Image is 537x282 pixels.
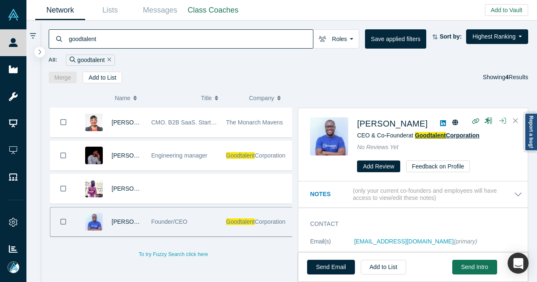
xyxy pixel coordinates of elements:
[483,72,528,83] div: Showing
[105,55,111,65] button: Remove Filter
[68,29,313,49] input: Search by name, title, company, summary, expertise, investment criteria or topics of focus
[83,72,122,83] button: Add to List
[440,33,462,40] strong: Sort by:
[249,89,289,107] button: Company
[506,74,528,80] span: Results
[357,119,428,128] a: [PERSON_NAME]
[8,261,19,273] img: Mia Scott's Account
[85,180,103,197] img: Charles Azode's Profile Image
[310,220,511,228] h3: Contact
[353,187,514,202] p: (only your current co-founders and employees will have access to view/edit these notes)
[151,218,187,225] span: Founder/CEO
[49,72,77,83] button: Merge
[112,152,160,159] a: [PERSON_NAME]
[524,113,537,151] a: Report a bug!
[310,117,348,155] img: Jimmy Braimah's Profile Image
[255,152,285,159] span: Corporation
[361,260,406,274] button: Add to List
[85,114,103,131] img: Sonya Pelia's Profile Image
[115,89,192,107] button: Name
[406,160,470,172] button: Feedback on Profile
[66,54,115,66] div: goodtalent
[50,141,76,170] button: Bookmark
[8,9,19,21] img: Alchemist Vault Logo
[85,147,103,164] img: Obinna Okafor's Profile Image
[226,152,255,159] span: Goodtalent
[506,74,509,80] strong: 4
[85,0,135,20] a: Lists
[415,132,446,139] span: Goodtalent
[357,144,399,150] span: No Reviews Yet
[452,260,497,274] button: Send Intro
[255,218,285,225] span: Corporation
[133,249,214,260] button: To try Fuzzy Search click here
[307,260,355,274] a: Send Email
[357,132,480,139] span: CEO & Co-Founder at
[310,187,522,202] button: Notes (only your current co-founders and employees will have access to view/edit these notes)
[185,0,241,20] a: Class Coaches
[354,238,454,245] a: [EMAIL_ADDRESS][DOMAIN_NAME]
[365,29,426,49] button: Save applied filters
[466,29,528,44] button: Highest Ranking
[509,114,522,128] button: Close
[112,218,160,225] a: [PERSON_NAME]
[415,132,480,139] a: GoodtalentCorporation
[454,238,477,245] span: (primary)
[135,0,185,20] a: Messages
[310,190,351,199] h3: Notes
[151,152,207,159] span: Engineering manager
[151,119,425,126] span: CMO. B2B SaaS. Startup Advisor. Non-Profit Leader. TEDx Speaker. Founding LP at How Women Invest.
[35,0,85,20] a: Network
[249,89,274,107] span: Company
[226,218,255,225] span: Goodtalent
[485,4,528,16] button: Add to Vault
[201,89,212,107] span: Title
[50,108,76,137] button: Bookmark
[226,119,283,126] span: The Monarch Mavens
[50,207,76,236] button: Bookmark
[112,119,160,126] a: [PERSON_NAME]
[310,237,354,255] dt: Email(s)
[201,89,240,107] button: Title
[115,89,130,107] span: Name
[85,213,103,230] img: Jimmy Braimah's Profile Image
[49,56,57,64] span: All:
[313,29,359,49] button: Roles
[112,185,160,192] a: [PERSON_NAME]
[50,174,76,203] button: Bookmark
[357,160,400,172] button: Add Review
[446,132,480,139] span: Corporation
